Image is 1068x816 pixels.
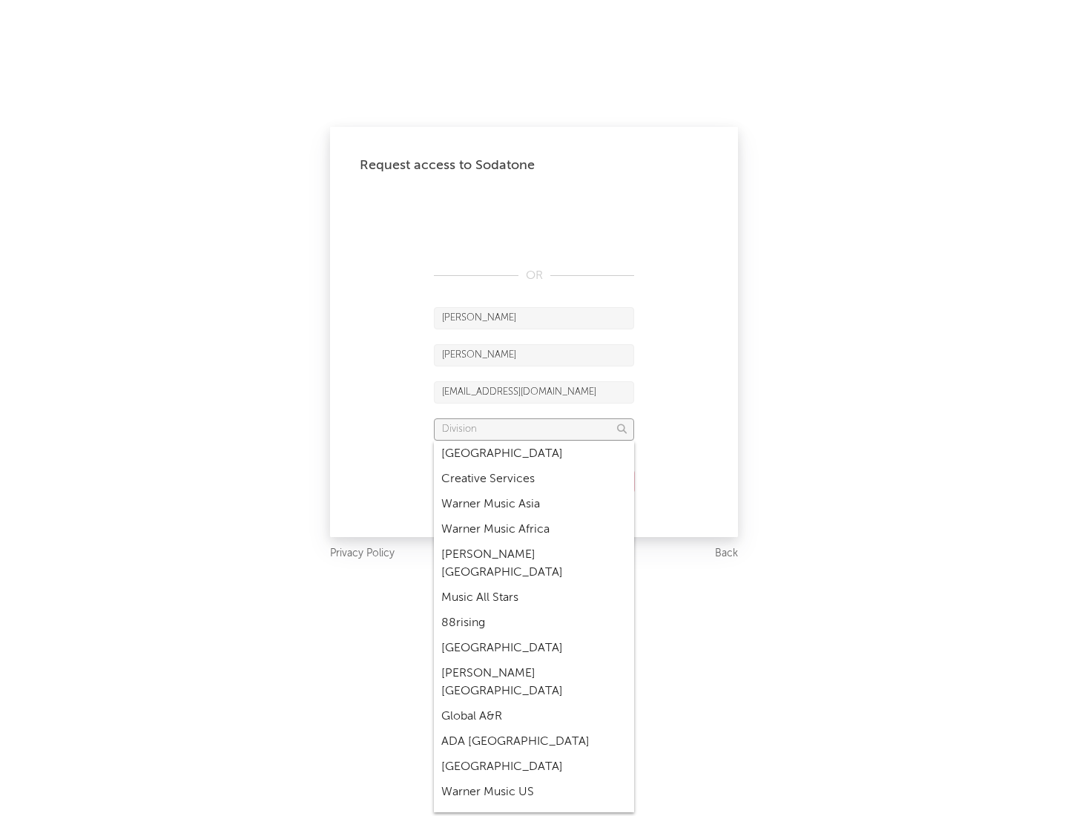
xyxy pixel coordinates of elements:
[360,157,708,174] div: Request access to Sodatone
[434,307,634,329] input: First Name
[434,267,634,285] div: OR
[434,611,634,636] div: 88rising
[434,636,634,661] div: [GEOGRAPHIC_DATA]
[434,381,634,404] input: Email
[330,544,395,563] a: Privacy Policy
[434,661,634,704] div: [PERSON_NAME] [GEOGRAPHIC_DATA]
[434,704,634,729] div: Global A&R
[434,467,634,492] div: Creative Services
[434,517,634,542] div: Warner Music Africa
[434,542,634,585] div: [PERSON_NAME] [GEOGRAPHIC_DATA]
[434,754,634,780] div: [GEOGRAPHIC_DATA]
[434,585,634,611] div: Music All Stars
[434,780,634,805] div: Warner Music US
[434,492,634,517] div: Warner Music Asia
[715,544,738,563] a: Back
[434,344,634,366] input: Last Name
[434,729,634,754] div: ADA [GEOGRAPHIC_DATA]
[434,441,634,467] div: [GEOGRAPHIC_DATA]
[434,418,634,441] input: Division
